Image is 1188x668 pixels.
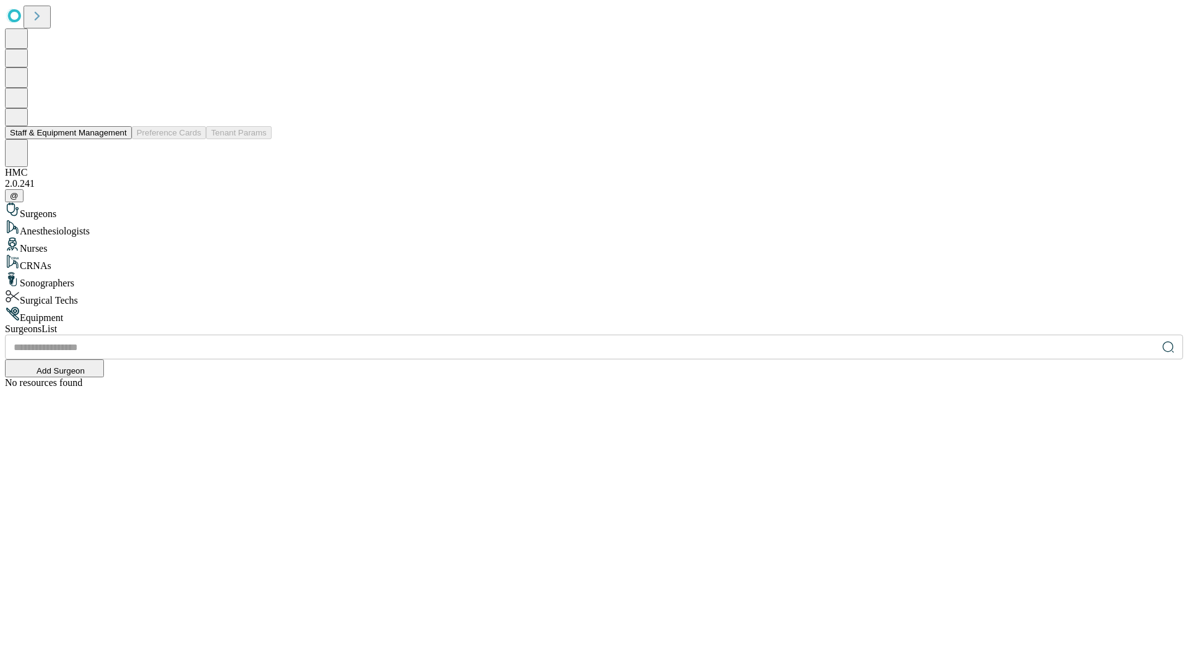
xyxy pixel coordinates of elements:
[132,126,206,139] button: Preference Cards
[5,323,1183,335] div: Surgeons List
[5,189,24,202] button: @
[5,178,1183,189] div: 2.0.241
[10,191,19,200] span: @
[5,167,1183,178] div: HMC
[5,272,1183,289] div: Sonographers
[5,220,1183,237] div: Anesthesiologists
[5,254,1183,272] div: CRNAs
[5,359,104,377] button: Add Surgeon
[5,289,1183,306] div: Surgical Techs
[5,306,1183,323] div: Equipment
[5,377,1183,388] div: No resources found
[37,366,85,375] span: Add Surgeon
[5,202,1183,220] div: Surgeons
[5,126,132,139] button: Staff & Equipment Management
[206,126,272,139] button: Tenant Params
[5,237,1183,254] div: Nurses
